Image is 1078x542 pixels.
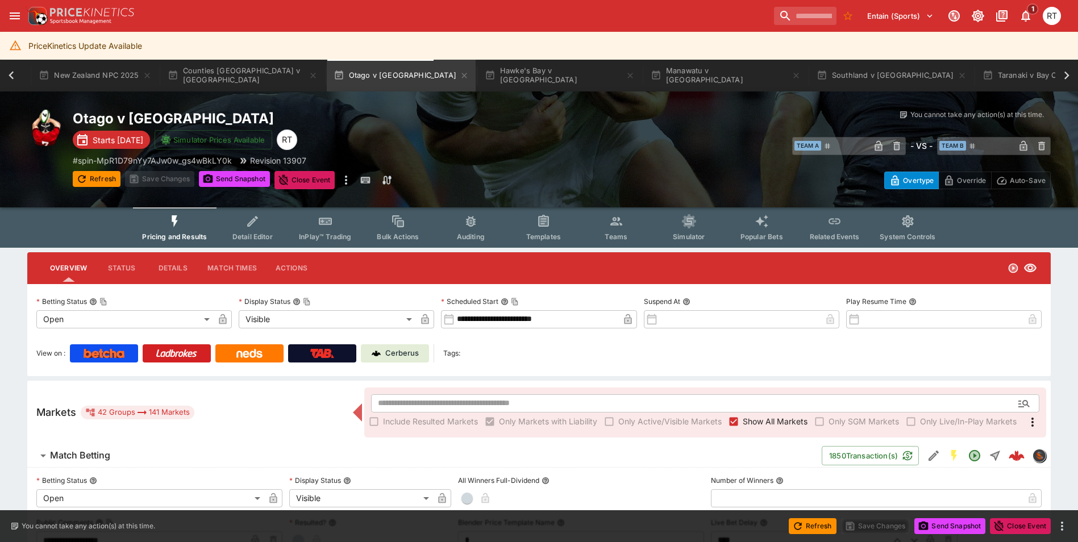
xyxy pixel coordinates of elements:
span: Related Events [810,232,859,241]
p: Betting Status [36,476,87,485]
button: Match Betting [27,444,822,467]
img: logo-cerberus--red.svg [1009,448,1025,464]
button: Suspend At [682,298,690,306]
button: Betting StatusCopy To Clipboard [89,298,97,306]
img: Sportsbook Management [50,19,111,24]
button: Otago v [GEOGRAPHIC_DATA] [327,60,476,91]
button: No Bookmarks [839,7,857,25]
button: 1850Transaction(s) [822,446,919,465]
label: Tags: [443,344,460,362]
img: sportingsolutions [1033,449,1046,462]
button: Refresh [789,518,836,534]
span: InPlay™ Trading [299,232,351,241]
button: Betting Status [89,477,97,485]
div: PriceKinetics Update Available [28,35,142,56]
svg: Visible [1023,261,1037,275]
img: TabNZ [310,349,334,358]
p: Auto-Save [1010,174,1046,186]
span: 1 [1027,3,1039,15]
button: Send Snapshot [914,518,985,534]
p: Overtype [903,174,934,186]
button: Display Status [343,477,351,485]
div: Open [36,310,214,328]
span: Team A [794,141,821,151]
button: Overtype [884,172,939,189]
h5: Markets [36,406,76,419]
span: Team B [939,141,966,151]
img: PriceKinetics [50,8,134,16]
button: Straight [985,445,1005,466]
p: All Winners Full-Dividend [458,476,539,485]
span: Bulk Actions [377,232,419,241]
p: Cerberus [385,348,419,359]
svg: More [1026,415,1039,429]
button: Copy To Clipboard [99,298,107,306]
p: Number of Winners [711,476,773,485]
button: more [339,171,353,189]
button: Refresh [73,171,120,187]
button: Close Event [990,518,1051,534]
div: Open [36,489,264,507]
span: Only Live/In-Play Markets [920,415,1017,427]
button: Scheduled StartCopy To Clipboard [501,298,509,306]
h2: Copy To Clipboard [73,110,562,127]
button: Edit Detail [923,445,944,466]
button: Status [96,255,147,282]
button: Override [938,172,991,189]
span: Pricing and Results [142,232,207,241]
p: Scheduled Start [441,297,498,306]
p: Play Resume Time [846,297,906,306]
button: All Winners Full-Dividend [542,477,550,485]
p: Copy To Clipboard [73,155,232,166]
button: open drawer [5,6,25,26]
span: Only Markets with Liability [499,415,597,427]
a: 43588c23-affa-4724-99a8-d0bf2ee0e512 [1005,444,1028,467]
button: Richard Tatton [1039,3,1064,28]
img: Cerberus [372,349,381,358]
p: Override [957,174,986,186]
button: Overview [41,255,96,282]
div: Richard Tatton [277,130,297,150]
p: Display Status [289,476,341,485]
img: rugby_union.png [27,110,64,146]
button: more [1055,519,1069,533]
span: Only Active/Visible Markets [618,415,722,427]
button: Close Event [274,171,335,189]
span: Show All Markets [743,415,808,427]
p: Suspend At [644,297,680,306]
div: sportingsolutions [1033,449,1046,462]
p: Revision 13907 [250,155,306,166]
span: Only SGM Markets [829,415,899,427]
p: Betting Status [36,297,87,306]
img: Neds [236,349,262,358]
svg: Open [1008,262,1019,274]
button: Send Snapshot [199,171,270,187]
div: Visible [289,489,433,507]
button: Display StatusCopy To Clipboard [293,298,301,306]
button: Copy To Clipboard [511,298,519,306]
button: Details [147,255,198,282]
button: Notifications [1015,6,1036,26]
button: Open [1014,393,1034,414]
p: You cannot take any action(s) at this time. [22,521,155,531]
button: Simulator Prices Available [155,130,272,149]
button: Copy To Clipboard [303,298,311,306]
div: Event type filters [133,207,944,248]
button: Connected to PK [944,6,964,26]
button: Toggle light/dark mode [968,6,988,26]
div: 42 Groups 141 Markets [85,406,190,419]
button: Number of Winners [776,477,784,485]
button: Manawatu v [GEOGRAPHIC_DATA] [644,60,808,91]
div: Visible [239,310,416,328]
span: System Controls [880,232,935,241]
span: Popular Bets [740,232,783,241]
button: Counties [GEOGRAPHIC_DATA] v [GEOGRAPHIC_DATA] [161,60,324,91]
div: Richard Tatton [1043,7,1061,25]
img: PriceKinetics Logo [25,5,48,27]
span: Templates [526,232,561,241]
button: Southland v [GEOGRAPHIC_DATA] [810,60,973,91]
button: New Zealand NPC 2025 [32,60,158,91]
button: Play Resume Time [909,298,917,306]
button: Open [964,445,985,466]
span: Auditing [457,232,485,241]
